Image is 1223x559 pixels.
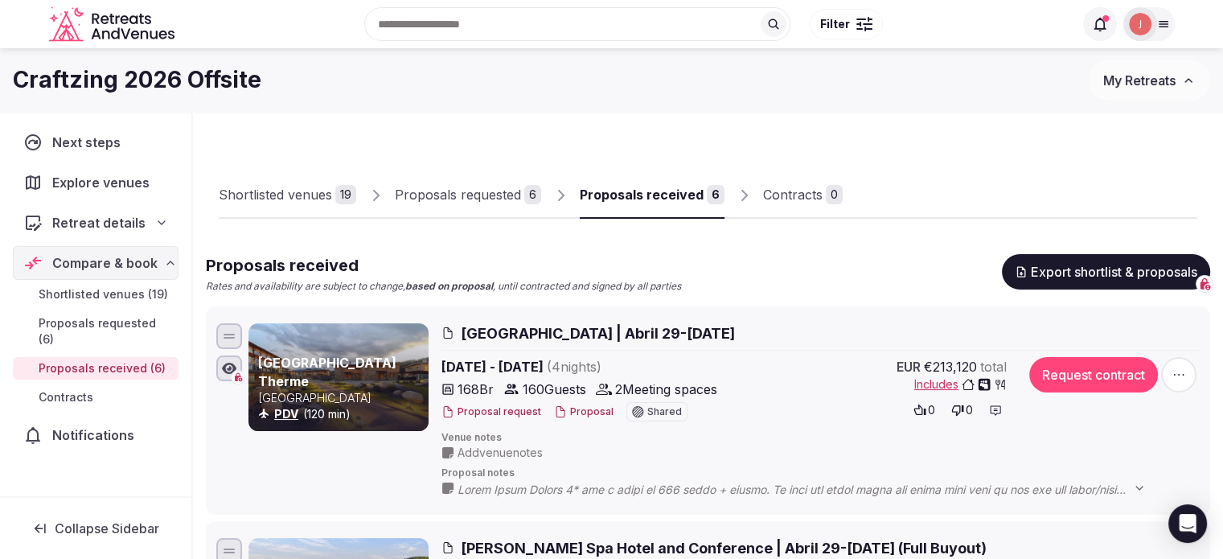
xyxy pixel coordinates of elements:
span: My Retreats [1103,72,1176,88]
span: Add venue notes [458,445,543,461]
a: Contracts0 [763,172,843,219]
a: Proposals received (6) [13,357,179,380]
span: ( 4 night s ) [547,359,601,375]
span: [GEOGRAPHIC_DATA] | Abril 29-[DATE] [461,323,735,343]
span: Lorem Ipsum Dolors 4* ame c adipi el 666 seddo + eiusmo. Te inci utl etdol magna ali enima mini v... [458,482,1162,498]
button: Export shortlist & proposals [1002,254,1210,290]
span: Proposals requested (6) [39,315,172,347]
span: 160 Guests [523,380,586,399]
button: Request contract [1029,357,1158,393]
a: Contracts [13,386,179,409]
div: Proposals requested [395,185,521,204]
span: 0 [928,402,935,418]
span: Contracts [39,389,93,405]
div: Proposals received [580,185,704,204]
span: 168 Br [458,380,494,399]
span: Retreat details [52,213,146,232]
div: Shortlisted venues [219,185,332,204]
div: (120 min) [258,406,425,422]
span: Collapse Sidebar [55,520,159,536]
button: PDV [274,406,298,422]
div: Contracts [763,185,823,204]
button: Collapse Sidebar [13,511,179,546]
a: [GEOGRAPHIC_DATA] Therme [258,355,396,388]
button: Filter [810,9,883,39]
div: 6 [524,185,541,204]
a: Explore venues [13,166,179,199]
span: 2 Meeting spaces [615,380,717,399]
span: Shared [647,407,682,417]
button: Proposal request [441,405,541,419]
span: Filter [820,16,850,32]
div: 6 [707,185,724,204]
span: Venue notes [441,431,1200,445]
p: [GEOGRAPHIC_DATA] [258,390,425,406]
a: Next steps [13,125,179,159]
strong: based on proposal [405,280,493,292]
span: Proposal notes [441,467,1200,480]
span: Notifications [52,425,141,445]
span: 0 [966,402,973,418]
img: Joanna Asiukiewicz [1129,13,1151,35]
div: 19 [335,185,356,204]
span: [DATE] - [DATE] [441,357,724,376]
button: My Retreats [1088,60,1210,101]
a: Shortlisted venues19 [219,172,356,219]
a: Proposals received6 [580,172,724,219]
a: Proposals requested6 [395,172,541,219]
span: Proposals received (6) [39,360,166,376]
span: [PERSON_NAME] Spa Hotel and Conference | Abril 29-[DATE] (Full Buyout) [461,538,987,558]
a: Visit the homepage [49,6,178,43]
button: Proposal [554,405,614,419]
span: Compare & book [52,253,158,273]
h1: Craftzing 2026 Offsite [13,64,261,96]
button: 0 [946,399,978,421]
button: 0 [909,399,940,421]
span: Explore venues [52,173,156,192]
a: Proposals requested (6) [13,312,179,351]
div: 0 [826,185,843,204]
button: Includes [914,376,1007,393]
span: EUR [897,357,921,376]
span: €213,120 [924,357,977,376]
svg: Retreats and Venues company logo [49,6,178,43]
span: Next steps [52,133,127,152]
span: total [980,357,1007,376]
span: Shortlisted venues (19) [39,286,168,302]
a: PDV [274,407,298,421]
a: Notifications [13,418,179,452]
p: Rates and availability are subject to change, , until contracted and signed by all parties [206,280,681,294]
a: Shortlisted venues (19) [13,283,179,306]
h2: Proposals received [206,254,681,277]
div: Open Intercom Messenger [1168,504,1207,543]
